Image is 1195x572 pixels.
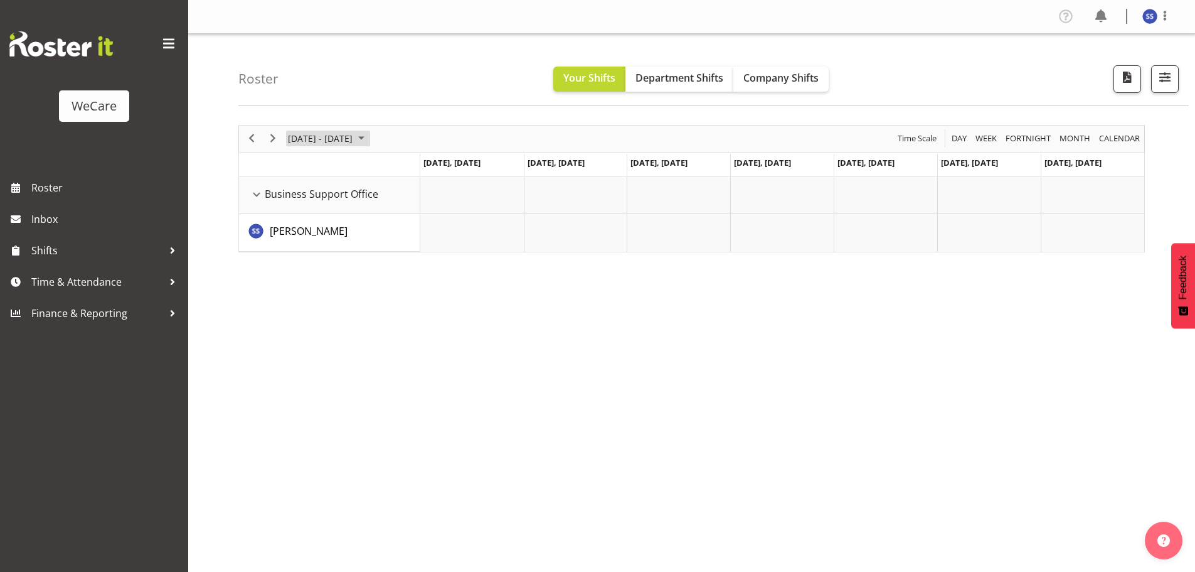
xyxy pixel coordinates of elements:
button: Download a PDF of the roster according to the set date range. [1113,65,1141,93]
span: Department Shifts [635,71,723,85]
a: [PERSON_NAME] [270,224,348,239]
button: Timeline Day [950,131,969,146]
button: Time Scale [896,131,939,146]
span: [DATE], [DATE] [423,157,481,168]
table: Timeline Week of June 30, 2024 [420,176,1144,252]
div: previous period [241,126,262,152]
h4: Roster [238,72,279,86]
button: Previous [243,131,260,146]
span: Fortnight [1004,131,1052,146]
span: Your Shifts [563,71,615,85]
span: [DATE], [DATE] [630,157,688,168]
span: Company Shifts [743,71,819,85]
span: [DATE] - [DATE] [287,131,354,146]
span: Feedback [1177,256,1189,299]
span: Roster [31,178,182,197]
div: June 24 - 30, 2024 [284,126,372,152]
span: [DATE], [DATE] [1044,157,1102,168]
span: [DATE], [DATE] [734,157,791,168]
td: Business Support Office resource [239,176,420,214]
button: Fortnight [1004,131,1053,146]
div: next period [262,126,284,152]
button: Filter Shifts [1151,65,1179,93]
span: Time Scale [896,131,938,146]
img: Rosterit website logo [9,31,113,57]
button: Your Shifts [553,67,625,92]
span: Day [950,131,968,146]
img: help-xxl-2.png [1157,534,1170,547]
div: Timeline Week of June 30, 2024 [238,125,1145,252]
span: Business Support Office [265,186,378,202]
span: Inbox [31,210,182,229]
span: Week [974,131,998,146]
td: Savita Savita resource [239,214,420,252]
button: Timeline Week [974,131,999,146]
button: Department Shifts [625,67,733,92]
span: Time & Attendance [31,273,163,291]
span: [DATE], [DATE] [837,157,895,168]
button: Next [265,131,282,146]
div: WeCare [72,97,117,116]
span: [DATE], [DATE] [528,157,585,168]
button: June 2024 [286,131,370,146]
span: Shifts [31,241,163,260]
button: Timeline Month [1058,131,1093,146]
button: Company Shifts [733,67,829,92]
span: [DATE], [DATE] [941,157,998,168]
span: [PERSON_NAME] [270,224,348,238]
button: Month [1097,131,1142,146]
span: Month [1058,131,1091,146]
span: calendar [1098,131,1141,146]
button: Feedback - Show survey [1171,243,1195,328]
img: savita-savita11083.jpg [1142,9,1157,24]
span: Finance & Reporting [31,304,163,323]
